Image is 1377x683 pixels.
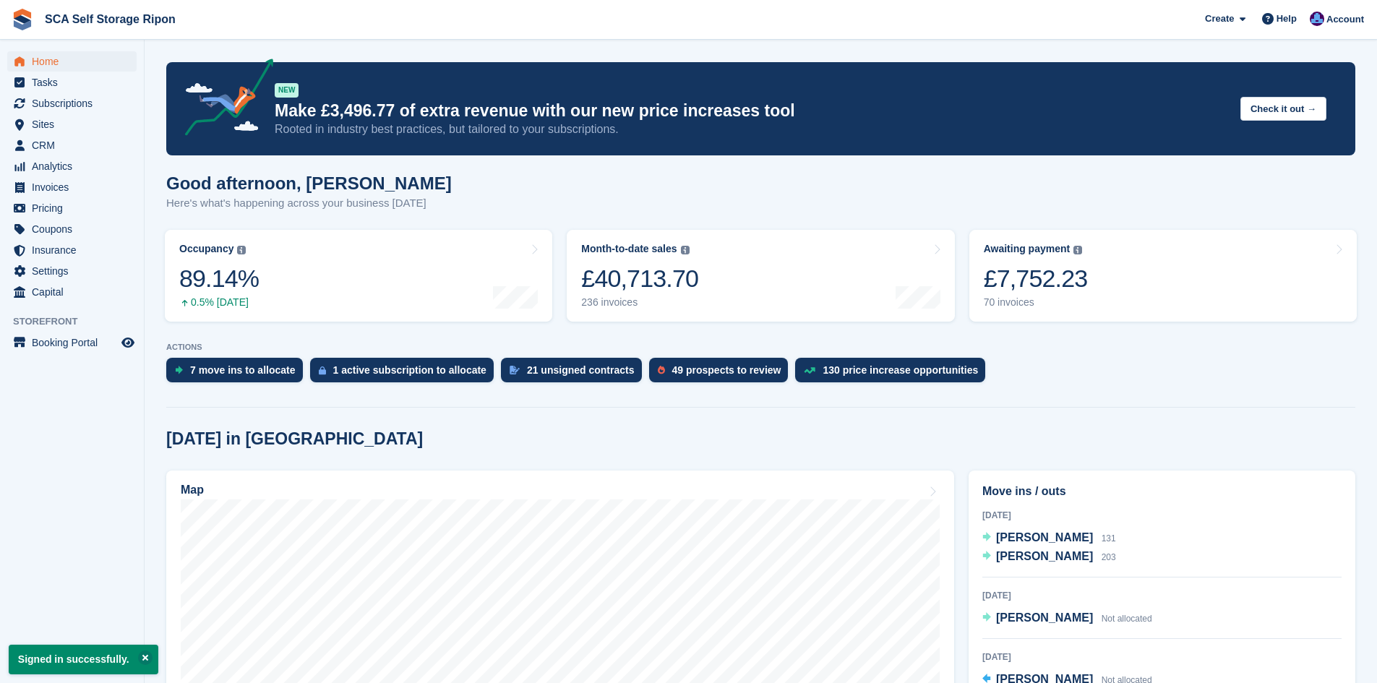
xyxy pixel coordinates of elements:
[982,509,1342,522] div: [DATE]
[32,282,119,302] span: Capital
[7,261,137,281] a: menu
[581,296,698,309] div: 236 invoices
[795,358,992,390] a: 130 price increase opportunities
[681,246,690,254] img: icon-info-grey-7440780725fd019a000dd9b08b2336e03edf1995a4989e88bcd33f0948082b44.svg
[649,358,796,390] a: 49 prospects to review
[1102,533,1116,544] span: 131
[982,609,1152,628] a: [PERSON_NAME] Not allocated
[166,429,423,449] h2: [DATE] in [GEOGRAPHIC_DATA]
[1073,246,1082,254] img: icon-info-grey-7440780725fd019a000dd9b08b2336e03edf1995a4989e88bcd33f0948082b44.svg
[7,156,137,176] a: menu
[969,230,1357,322] a: Awaiting payment £7,752.23 70 invoices
[501,358,649,390] a: 21 unsigned contracts
[672,364,781,376] div: 49 prospects to review
[13,314,144,329] span: Storefront
[32,219,119,239] span: Coupons
[567,230,954,322] a: Month-to-date sales £40,713.70 236 invoices
[1326,12,1364,27] span: Account
[7,332,137,353] a: menu
[237,246,246,254] img: icon-info-grey-7440780725fd019a000dd9b08b2336e03edf1995a4989e88bcd33f0948082b44.svg
[984,264,1088,293] div: £7,752.23
[1310,12,1324,26] img: Sarah Race
[179,296,259,309] div: 0.5% [DATE]
[166,173,452,193] h1: Good afternoon, [PERSON_NAME]
[7,240,137,260] a: menu
[581,264,698,293] div: £40,713.70
[804,367,815,374] img: price_increase_opportunities-93ffe204e8149a01c8c9dc8f82e8f89637d9d84a8eef4429ea346261dce0b2c0.svg
[32,156,119,176] span: Analytics
[32,177,119,197] span: Invoices
[32,135,119,155] span: CRM
[190,364,296,376] div: 7 move ins to allocate
[275,100,1229,121] p: Make £3,496.77 of extra revenue with our new price increases tool
[7,177,137,197] a: menu
[165,230,552,322] a: Occupancy 89.14% 0.5% [DATE]
[7,114,137,134] a: menu
[12,9,33,30] img: stora-icon-8386f47178a22dfd0bd8f6a31ec36ba5ce8667c1dd55bd0f319d3a0aa187defe.svg
[275,83,299,98] div: NEW
[310,358,501,390] a: 1 active subscription to allocate
[32,72,119,93] span: Tasks
[319,366,326,375] img: active_subscription_to_allocate_icon-d502201f5373d7db506a760aba3b589e785aa758c864c3986d89f69b8ff3...
[1205,12,1234,26] span: Create
[32,198,119,218] span: Pricing
[9,645,158,674] p: Signed in successfully.
[333,364,486,376] div: 1 active subscription to allocate
[7,282,137,302] a: menu
[982,589,1342,602] div: [DATE]
[166,343,1355,352] p: ACTIONS
[996,550,1093,562] span: [PERSON_NAME]
[32,332,119,353] span: Booking Portal
[996,531,1093,544] span: [PERSON_NAME]
[7,135,137,155] a: menu
[581,243,677,255] div: Month-to-date sales
[32,93,119,113] span: Subscriptions
[166,195,452,212] p: Here's what's happening across your business [DATE]
[982,650,1342,663] div: [DATE]
[119,334,137,351] a: Preview store
[823,364,978,376] div: 130 price increase opportunities
[179,264,259,293] div: 89.14%
[275,121,1229,137] p: Rooted in industry best practices, but tailored to your subscriptions.
[1240,97,1326,121] button: Check it out →
[179,243,233,255] div: Occupancy
[7,93,137,113] a: menu
[32,51,119,72] span: Home
[173,59,274,141] img: price-adjustments-announcement-icon-8257ccfd72463d97f412b2fc003d46551f7dbcb40ab6d574587a9cd5c0d94...
[658,366,665,374] img: prospect-51fa495bee0391a8d652442698ab0144808aea92771e9ea1ae160a38d050c398.svg
[982,529,1116,548] a: [PERSON_NAME] 131
[984,296,1088,309] div: 70 invoices
[1277,12,1297,26] span: Help
[982,548,1116,567] a: [PERSON_NAME] 203
[7,51,137,72] a: menu
[7,72,137,93] a: menu
[181,484,204,497] h2: Map
[7,198,137,218] a: menu
[166,358,310,390] a: 7 move ins to allocate
[32,261,119,281] span: Settings
[32,114,119,134] span: Sites
[510,366,520,374] img: contract_signature_icon-13c848040528278c33f63329250d36e43548de30e8caae1d1a13099fd9432cc5.svg
[1102,552,1116,562] span: 203
[984,243,1071,255] div: Awaiting payment
[1102,614,1152,624] span: Not allocated
[39,7,181,31] a: SCA Self Storage Ripon
[982,483,1342,500] h2: Move ins / outs
[7,219,137,239] a: menu
[175,366,183,374] img: move_ins_to_allocate_icon-fdf77a2bb77ea45bf5b3d319d69a93e2d87916cf1d5bf7949dd705db3b84f3ca.svg
[527,364,635,376] div: 21 unsigned contracts
[32,240,119,260] span: Insurance
[996,611,1093,624] span: [PERSON_NAME]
